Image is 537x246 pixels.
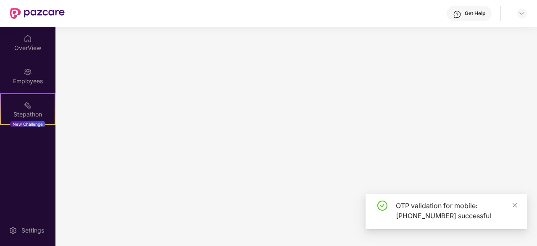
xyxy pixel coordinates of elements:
[465,10,485,17] div: Get Help
[9,226,17,235] img: svg+xml;base64,PHN2ZyBpZD0iU2V0dGluZy0yMHgyMCIgeG1sbnM9Imh0dHA6Ly93d3cudzMub3JnLzIwMDAvc3ZnIiB3aW...
[512,202,518,208] span: close
[519,10,525,17] img: svg+xml;base64,PHN2ZyBpZD0iRHJvcGRvd24tMzJ4MzIiIHhtbG5zPSJodHRwOi8vd3d3LnczLm9yZy8yMDAwL3N2ZyIgd2...
[10,121,45,127] div: New Challenge
[1,110,55,119] div: Stepathon
[24,101,32,109] img: svg+xml;base64,PHN2ZyB4bWxucz0iaHR0cDovL3d3dy53My5vcmcvMjAwMC9zdmciIHdpZHRoPSIyMSIgaGVpZ2h0PSIyMC...
[10,8,65,19] img: New Pazcare Logo
[19,226,47,235] div: Settings
[24,34,32,43] img: svg+xml;base64,PHN2ZyBpZD0iSG9tZSIgeG1sbnM9Imh0dHA6Ly93d3cudzMub3JnLzIwMDAvc3ZnIiB3aWR0aD0iMjAiIG...
[396,201,517,221] div: OTP validation for mobile: [PHONE_NUMBER] successful
[24,68,32,76] img: svg+xml;base64,PHN2ZyBpZD0iRW1wbG95ZWVzIiB4bWxucz0iaHR0cDovL3d3dy53My5vcmcvMjAwMC9zdmciIHdpZHRoPS...
[377,201,387,211] span: check-circle
[453,10,461,19] img: svg+xml;base64,PHN2ZyBpZD0iSGVscC0zMngzMiIgeG1sbnM9Imh0dHA6Ly93d3cudzMub3JnLzIwMDAvc3ZnIiB3aWR0aD...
